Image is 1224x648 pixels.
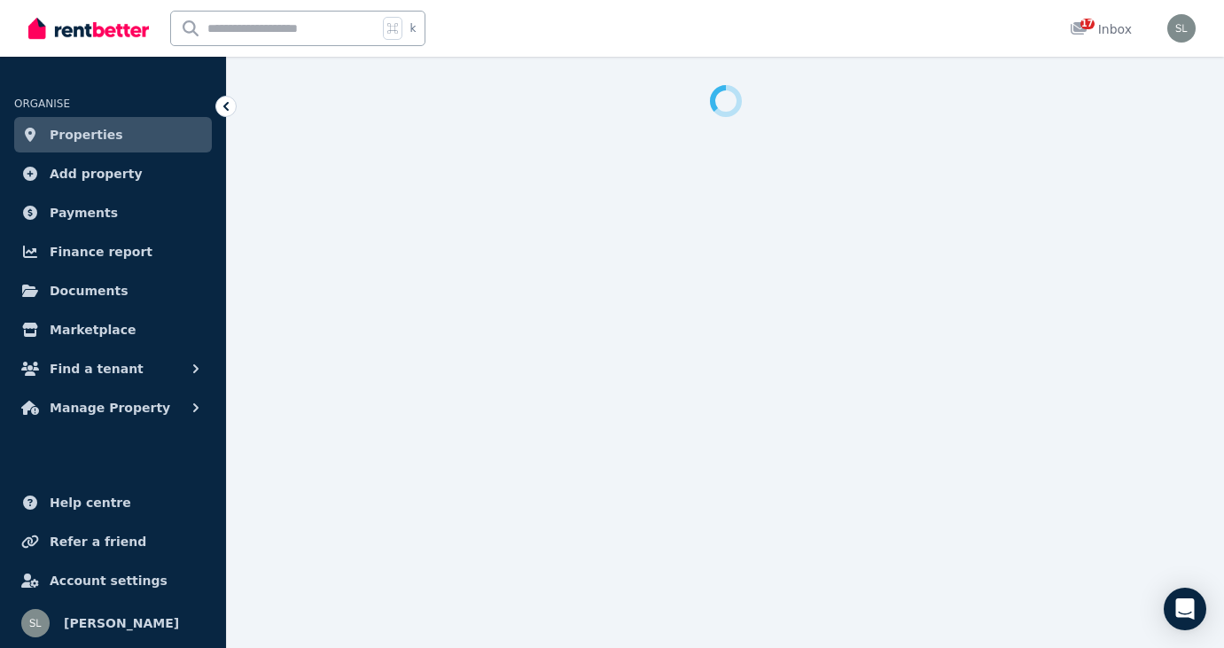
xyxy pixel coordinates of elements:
span: Help centre [50,492,131,513]
span: Properties [50,124,123,145]
a: Payments [14,195,212,230]
a: Finance report [14,234,212,269]
span: Documents [50,280,129,301]
img: Sean Lennon [21,609,50,637]
div: Inbox [1070,20,1132,38]
span: Refer a friend [50,531,146,552]
div: Open Intercom Messenger [1164,588,1206,630]
span: Find a tenant [50,358,144,379]
span: 17 [1080,19,1095,29]
span: Marketplace [50,319,136,340]
span: Account settings [50,570,168,591]
button: Manage Property [14,390,212,425]
span: Payments [50,202,118,223]
a: Help centre [14,485,212,520]
a: Add property [14,156,212,191]
span: [PERSON_NAME] [64,613,179,634]
span: Add property [50,163,143,184]
a: Refer a friend [14,524,212,559]
a: Account settings [14,563,212,598]
span: Manage Property [50,397,170,418]
span: Finance report [50,241,152,262]
span: k [409,21,416,35]
a: Properties [14,117,212,152]
button: Find a tenant [14,351,212,386]
a: Marketplace [14,312,212,347]
img: RentBetter [28,15,149,42]
span: ORGANISE [14,98,70,110]
img: Sean Lennon [1167,14,1196,43]
a: Documents [14,273,212,308]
